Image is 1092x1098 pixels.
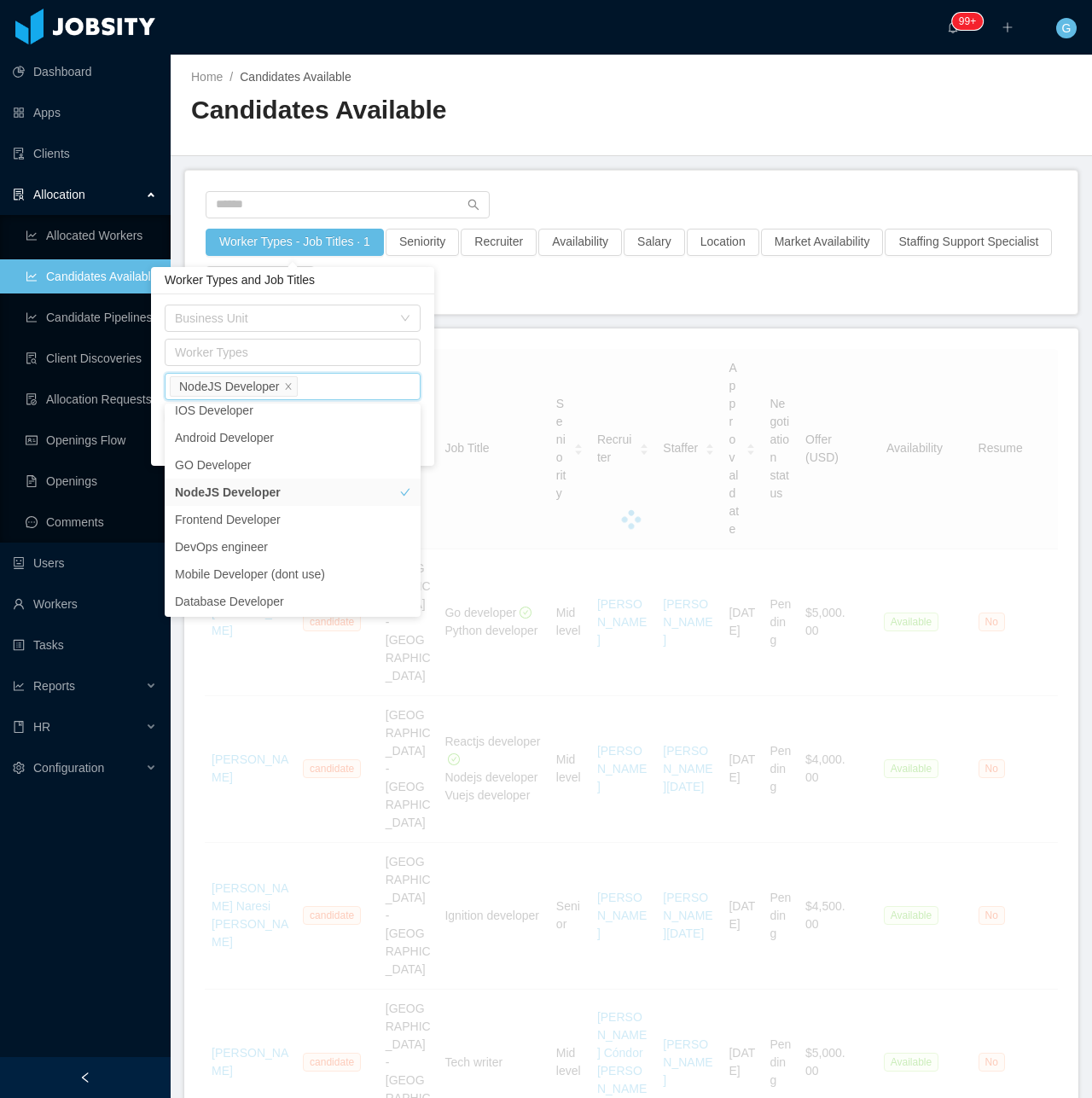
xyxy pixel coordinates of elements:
[13,189,25,200] i: icon: solution
[400,433,410,443] i: icon: check
[1002,21,1014,33] i: icon: plus
[33,679,75,693] span: Reports
[687,229,759,256] button: Location
[26,464,157,498] a: icon: file-textOpenings
[179,377,280,396] div: NodeJS Developer
[229,70,233,84] span: /
[13,55,157,89] a: icon: pie-chartDashboard
[33,188,85,201] span: Allocation
[885,229,1052,256] button: Staffing Support Specialist
[175,344,403,361] div: Worker Types
[26,341,157,375] a: icon: file-searchClient Discoveries
[191,70,223,84] a: Home
[26,423,157,457] a: icon: idcardOpenings Flow
[240,70,351,84] span: Candidates Available
[624,229,685,256] button: Salary
[13,587,157,621] a: icon: userWorkers
[386,229,459,256] button: Seniority
[165,424,421,451] li: Android Developer
[33,720,50,734] span: HR
[13,628,157,662] a: icon: profileTasks
[952,13,983,30] sup: 221
[165,588,421,615] li: Database Developer
[13,137,157,171] a: icon: auditClients
[947,21,959,33] i: icon: bell
[13,546,157,580] a: icon: robotUsers
[400,460,410,470] i: icon: check
[191,93,631,128] h2: Candidates Available
[400,405,410,415] i: icon: check
[400,596,410,607] i: icon: check
[400,569,410,579] i: icon: check
[165,561,421,588] li: Mobile Developer (dont use)
[26,300,157,334] a: icon: line-chartCandidate Pipelines
[400,514,410,525] i: icon: check
[165,506,421,533] li: Frontend Developer
[165,533,421,561] li: DevOps engineer
[151,267,434,294] div: Worker Types and Job Titles
[26,382,157,416] a: icon: file-doneAllocation Requests
[538,229,622,256] button: Availability
[26,259,157,293] a: icon: line-chartCandidates Available
[170,376,298,397] li: NodeJS Developer
[13,680,25,692] i: icon: line-chart
[13,721,25,733] i: icon: book
[165,615,421,642] li: Scala Developer
[26,218,157,253] a: icon: line-chartAllocated Workers
[400,313,410,325] i: icon: down
[13,762,25,774] i: icon: setting
[165,479,421,506] li: NodeJS Developer
[165,451,421,479] li: GO Developer
[1062,18,1072,38] span: G
[400,542,410,552] i: icon: check
[26,505,157,539] a: icon: messageComments
[468,199,479,211] i: icon: search
[206,229,384,256] button: Worker Types - Job Titles · 1
[13,96,157,130] a: icon: appstoreApps
[400,487,410,497] i: icon: check
[175,310,392,327] div: Business Unit
[165,397,421,424] li: IOS Developer
[461,229,537,256] button: Recruiter
[284,382,293,392] i: icon: close
[761,229,884,256] button: Market Availability
[33,761,104,775] span: Configuration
